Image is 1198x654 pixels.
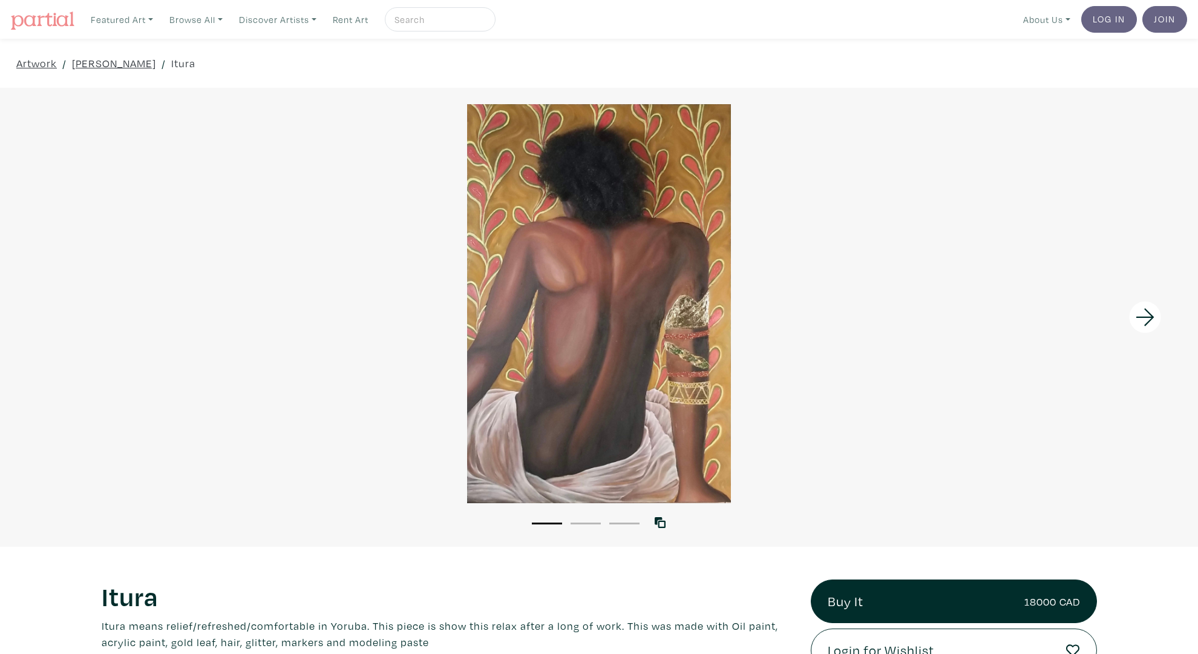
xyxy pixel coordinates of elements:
[1024,593,1080,610] small: 18000 CAD
[571,523,601,524] button: 2 of 3
[609,523,640,524] button: 3 of 3
[62,55,67,71] span: /
[1142,6,1187,33] a: Join
[171,55,195,71] a: Itura
[16,55,57,71] a: Artwork
[1081,6,1137,33] a: Log In
[1018,7,1076,32] a: About Us
[532,523,562,524] button: 1 of 3
[811,580,1097,623] a: Buy It18000 CAD
[72,55,156,71] a: [PERSON_NAME]
[162,55,166,71] span: /
[393,12,484,27] input: Search
[234,7,322,32] a: Discover Artists
[85,7,159,32] a: Featured Art
[164,7,228,32] a: Browse All
[327,7,374,32] a: Rent Art
[102,618,793,650] p: Itura means relief/refreshed/comfortable in Yoruba. This piece is show this relax after a long of...
[102,580,793,612] h1: Itura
